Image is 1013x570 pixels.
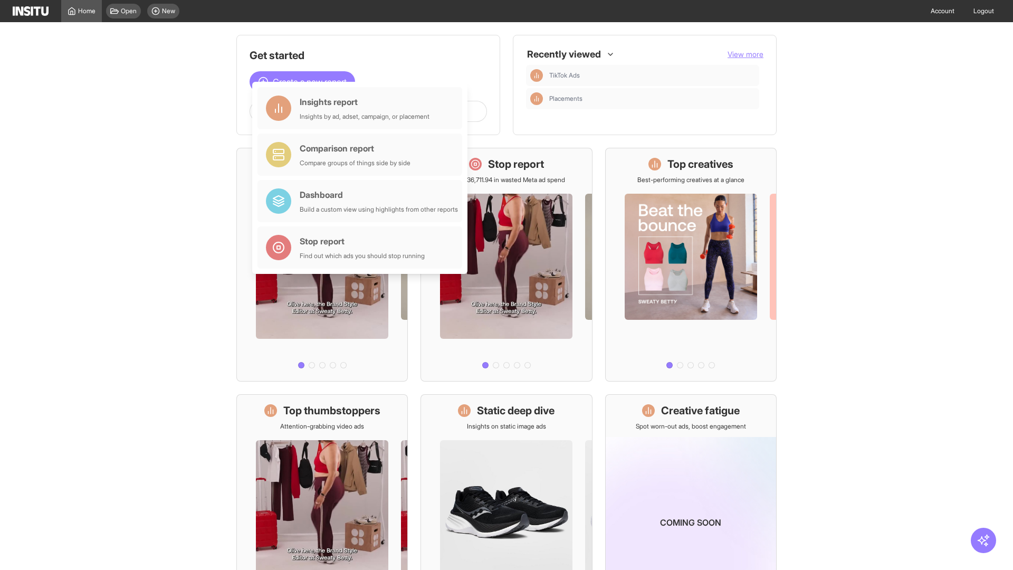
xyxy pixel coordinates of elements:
[530,92,543,105] div: Insights
[728,50,763,59] span: View more
[728,49,763,60] button: View more
[300,96,429,108] div: Insights report
[667,157,733,172] h1: Top creatives
[236,148,408,382] a: What's live nowSee all active ads instantly
[273,75,347,88] span: Create a new report
[300,252,425,260] div: Find out which ads you should stop running
[121,7,137,15] span: Open
[280,422,364,431] p: Attention-grabbing video ads
[637,176,744,184] p: Best-performing creatives at a glance
[250,48,487,63] h1: Get started
[300,142,410,155] div: Comparison report
[300,188,458,201] div: Dashboard
[250,71,355,92] button: Create a new report
[488,157,544,172] h1: Stop report
[467,422,546,431] p: Insights on static image ads
[549,94,755,103] span: Placements
[530,69,543,82] div: Insights
[605,148,777,382] a: Top creativesBest-performing creatives at a glance
[78,7,95,15] span: Home
[162,7,175,15] span: New
[549,94,582,103] span: Placements
[421,148,592,382] a: Stop reportSave £36,711.94 in wasted Meta ad spend
[300,205,458,214] div: Build a custom view using highlights from other reports
[477,403,555,418] h1: Static deep dive
[13,6,49,16] img: Logo
[549,71,755,80] span: TikTok Ads
[448,176,565,184] p: Save £36,711.94 in wasted Meta ad spend
[300,112,429,121] div: Insights by ad, adset, campaign, or placement
[549,71,580,80] span: TikTok Ads
[300,159,410,167] div: Compare groups of things side by side
[283,403,380,418] h1: Top thumbstoppers
[300,235,425,248] div: Stop report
